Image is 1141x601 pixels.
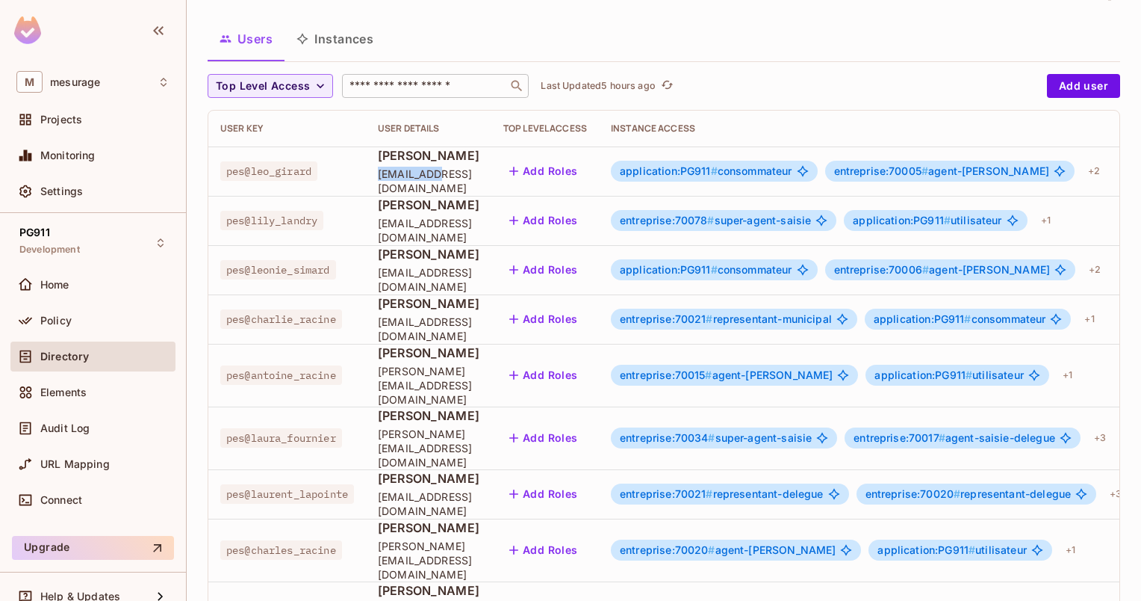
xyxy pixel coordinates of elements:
span: refresh [661,78,674,93]
span: utilisateur [877,544,1026,556]
span: # [921,164,928,177]
span: Click to refresh data [656,77,677,95]
span: Settings [40,185,83,197]
span: M [16,71,43,93]
span: utilisateur [853,215,1001,226]
span: # [944,214,951,226]
span: # [969,543,975,556]
span: [PERSON_NAME][EMAIL_ADDRESS][DOMAIN_NAME] [378,364,479,407]
div: Instance Access [611,123,1128,135]
span: # [706,312,712,325]
span: entreprise:70020 [865,487,961,500]
span: representant-delegue [865,488,1072,500]
span: # [964,312,971,325]
span: agent-[PERSON_NAME] [834,264,1050,276]
div: User Details [378,123,479,135]
span: [PERSON_NAME] [378,582,479,599]
span: [PERSON_NAME] [378,470,479,487]
span: agent-saisie-delegue [854,432,1055,444]
span: [EMAIL_ADDRESS][DOMAIN_NAME] [378,490,479,518]
span: # [711,263,718,276]
span: Audit Log [40,422,90,434]
span: super-agent-saisie [620,215,811,226]
div: + 1 [1035,209,1057,232]
span: [EMAIL_ADDRESS][DOMAIN_NAME] [378,167,479,195]
button: Add Roles [503,482,584,506]
span: # [708,431,715,444]
span: application:PG911 [877,543,975,556]
span: [PERSON_NAME] [378,345,479,361]
span: consommateur [620,264,792,276]
span: pes@laurent_lapointe [220,484,354,504]
div: + 3 [1104,482,1128,506]
div: User Key [220,123,354,135]
span: [EMAIL_ADDRESS][DOMAIN_NAME] [378,265,479,294]
span: [PERSON_NAME] [378,147,479,164]
button: refresh [659,77,677,95]
span: # [966,369,972,381]
span: PG911 [19,226,50,238]
span: entreprise:70020 [620,543,715,556]
span: [EMAIL_ADDRESS][DOMAIN_NAME] [378,315,479,343]
span: entreprise:70015 [620,369,712,381]
div: + 3 [1088,426,1112,450]
span: entreprise:70017 [854,431,945,444]
span: [PERSON_NAME] [378,520,479,536]
span: [PERSON_NAME][EMAIL_ADDRESS][DOMAIN_NAME] [378,539,479,582]
span: [PERSON_NAME] [378,407,479,424]
button: Users [208,20,285,58]
span: pes@antoine_racine [220,366,342,385]
button: Add Roles [503,538,584,562]
span: application:PG911 [620,263,718,276]
span: representant-delegue [620,488,824,500]
span: entreprise:70021 [620,487,713,500]
span: entreprise:70021 [620,312,713,325]
span: Policy [40,315,72,327]
button: Instances [285,20,385,58]
span: pes@laura_fournier [220,428,342,448]
span: application:PG911 [853,214,951,226]
span: super-agent-saisie [620,432,812,444]
span: Development [19,244,80,256]
span: entreprise:70005 [834,164,929,177]
div: Top Level Access [503,123,587,135]
span: # [922,263,929,276]
div: + 1 [1078,307,1100,331]
span: Top Level Access [216,77,310,96]
span: pes@leo_girard [220,161,317,181]
button: Add Roles [503,363,584,387]
span: consommateur [620,165,792,177]
span: entreprise:70034 [620,431,715,444]
span: utilisateur [874,369,1023,381]
button: Add Roles [503,426,584,450]
button: Top Level Access [208,74,333,98]
span: Connect [40,494,82,506]
span: application:PG911 [874,369,972,381]
div: + 2 [1082,159,1106,183]
span: agent-[PERSON_NAME] [620,369,833,381]
span: agent-[PERSON_NAME] [620,544,836,556]
span: [PERSON_NAME] [378,295,479,312]
span: pes@leonie_simard [220,260,336,280]
span: # [708,543,715,556]
span: # [706,487,712,500]
button: Add Roles [503,258,584,282]
button: Add user [1047,74,1120,98]
span: [PERSON_NAME] [378,197,479,213]
img: SReyMgAAAABJRU5ErkJggg== [14,16,41,44]
span: application:PG911 [874,312,971,325]
button: Add Roles [503,159,584,183]
span: pes@charlie_racine [220,309,342,329]
span: [PERSON_NAME][EMAIL_ADDRESS][DOMAIN_NAME] [378,427,479,469]
span: Directory [40,351,89,363]
span: # [954,487,960,500]
span: entreprise:70078 [620,214,715,226]
span: Monitoring [40,150,96,161]
span: Home [40,279,69,291]
span: representant-municipal [620,313,832,325]
span: [EMAIL_ADDRESS][DOMAIN_NAME] [378,216,479,244]
button: Upgrade [12,536,174,560]
span: Elements [40,386,87,398]
span: agent-[PERSON_NAME] [834,165,1049,177]
div: + 1 [1057,363,1078,387]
